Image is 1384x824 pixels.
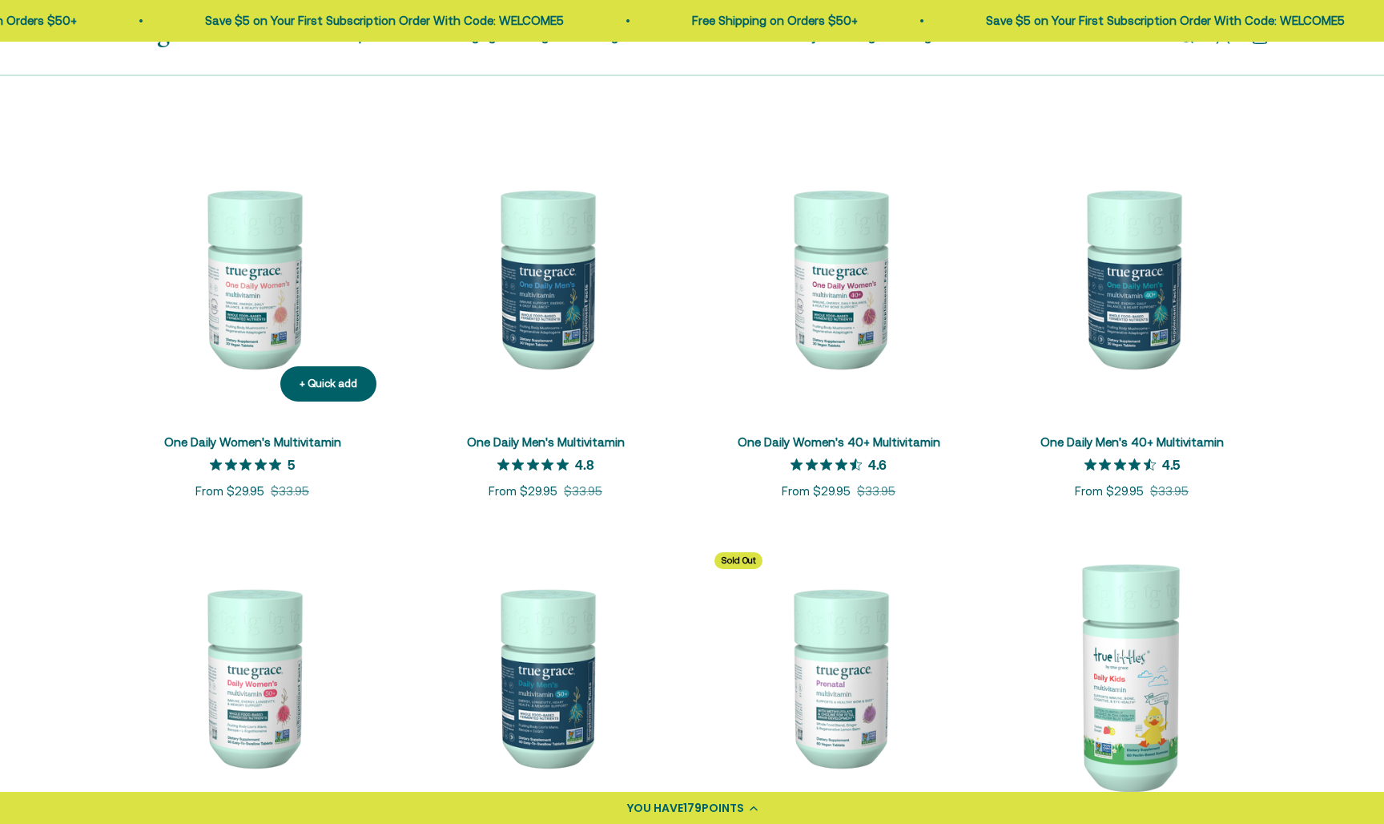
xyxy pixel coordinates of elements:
[164,435,341,449] a: One Daily Women's Multivitamin
[288,456,295,472] p: 5
[489,482,557,501] sale-price: From $29.95
[1162,456,1180,472] p: 4.5
[339,14,505,27] a: Free Shipping on Orders $50+
[564,482,602,501] compare-at-price: $33.95
[467,435,625,449] a: One Daily Men's Multivitamin
[702,539,976,814] img: Daily Multivitamin to Support a Healthy Mom & Baby* For women during pre-conception, pregnancy, a...
[210,454,288,476] span: 5 out 5 stars rating in total 11 reviews
[280,366,376,402] button: + Quick add
[408,140,682,414] img: One Daily Men's Multivitamin
[1150,482,1189,501] compare-at-price: $33.95
[408,539,682,814] img: Daily Men's 50+ Multivitamin
[683,800,702,816] span: 179
[791,454,868,476] span: 4.6 out 5 stars rating in total 25 reviews
[1084,454,1162,476] span: 4.5 out 5 stars rating in total 4 reviews
[497,454,575,476] span: 4.8 out 5 stars rating in total 6 reviews
[271,482,309,501] compare-at-price: $33.95
[300,376,357,393] div: + Quick add
[702,140,976,414] img: Daily Multivitamin for Immune Support, Energy, Daily Balance, and Healthy Bone Support* Vitamin A...
[627,800,683,816] span: YOU HAVE
[868,456,887,472] p: 4.6
[782,482,851,501] sale-price: From $29.95
[1120,14,1285,27] a: Free Shipping on Orders $50+
[702,800,744,816] span: POINTS
[575,456,594,472] p: 4.8
[995,539,1269,814] img: True Littles® Daily Kids Multivitamin
[857,482,895,501] compare-at-price: $33.95
[1040,435,1224,449] a: One Daily Men's 40+ Multivitamin
[995,140,1269,414] img: One Daily Men's 40+ Multivitamin
[633,11,992,30] p: Save $5 on Your First Subscription Order With Code: WELCOME5
[115,539,389,814] img: Daily Multivitamin for Energy, Longevity, Heart Health, & Memory Support* L-ergothioneine to supp...
[738,435,940,449] a: One Daily Women's 40+ Multivitamin
[195,482,264,501] sale-price: From $29.95
[1075,482,1144,501] sale-price: From $29.95
[115,140,389,414] img: We select ingredients that play a concrete role in true health, and we include them at effective ...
